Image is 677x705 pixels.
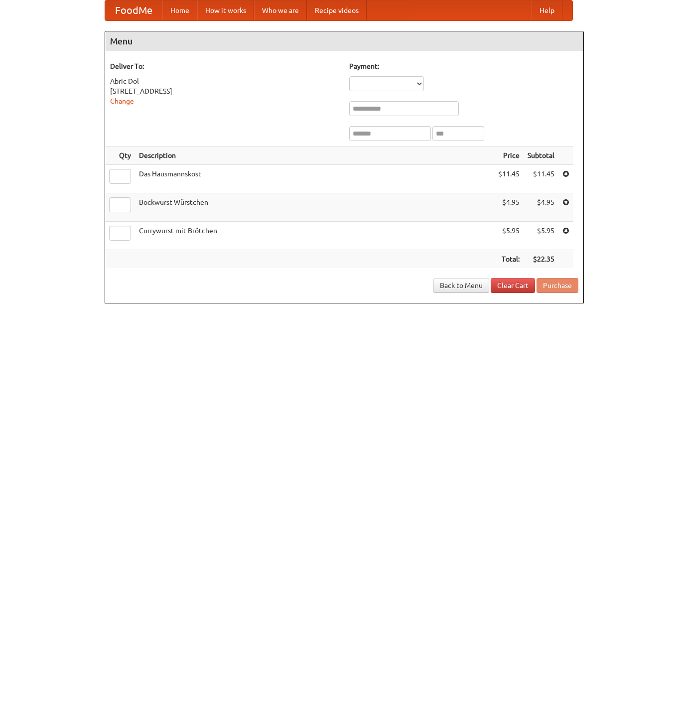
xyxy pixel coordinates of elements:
[135,165,494,193] td: Das Hausmannskost
[349,61,578,71] h5: Payment:
[110,76,339,86] div: Abric Dol
[433,278,489,293] a: Back to Menu
[254,0,307,20] a: Who we are
[524,193,558,222] td: $4.95
[524,250,558,269] th: $22.35
[494,222,524,250] td: $5.95
[494,165,524,193] td: $11.45
[105,146,135,165] th: Qty
[491,278,535,293] a: Clear Cart
[135,222,494,250] td: Currywurst mit Brötchen
[135,146,494,165] th: Description
[307,0,367,20] a: Recipe videos
[110,97,134,105] a: Change
[494,146,524,165] th: Price
[105,31,583,51] h4: Menu
[537,278,578,293] button: Purchase
[524,165,558,193] td: $11.45
[105,0,162,20] a: FoodMe
[494,250,524,269] th: Total:
[110,86,339,96] div: [STREET_ADDRESS]
[197,0,254,20] a: How it works
[110,61,339,71] h5: Deliver To:
[494,193,524,222] td: $4.95
[532,0,562,20] a: Help
[162,0,197,20] a: Home
[524,146,558,165] th: Subtotal
[524,222,558,250] td: $5.95
[135,193,494,222] td: Bockwurst Würstchen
